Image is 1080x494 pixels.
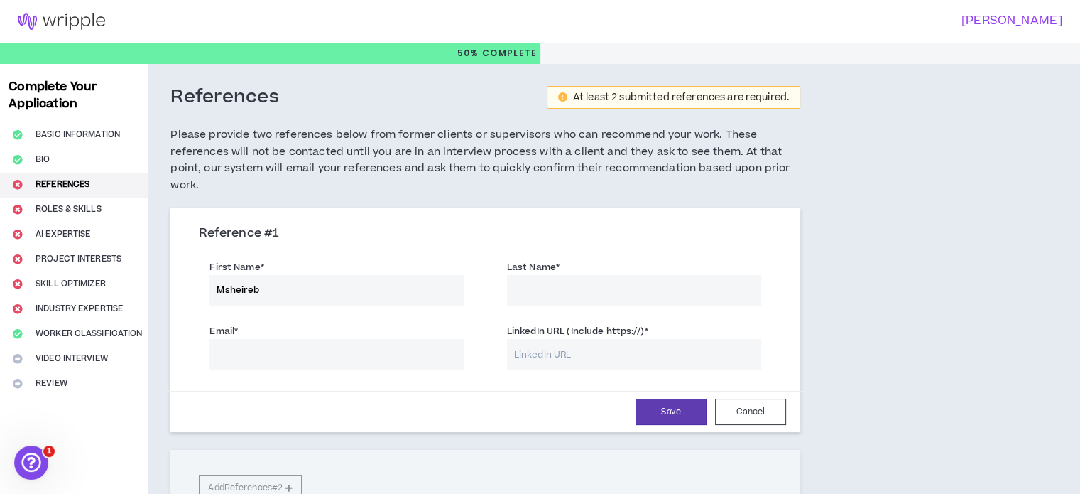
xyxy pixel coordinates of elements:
h1: Messages [105,6,182,30]
h3: Complete Your Application [3,78,145,112]
span: Messages [114,399,169,409]
button: Cancel [715,399,786,425]
div: [PERSON_NAME] [50,63,133,77]
button: Send us a message [65,320,219,348]
input: LinkedIn URL [507,339,761,370]
span: Home [33,399,62,409]
button: Help [190,363,284,420]
img: Profile image for Morgan [16,48,45,77]
p: 50% [457,43,538,64]
span: 1 [43,446,55,457]
span: Complete [479,47,538,60]
span: Hey there 👋 Welcome to Wripple 🙌 Take a look around! If you have any questions, just reply to thi... [50,49,767,60]
div: At least 2 submitted references are required. [573,92,789,102]
label: First Name [209,256,263,279]
h3: References [170,85,279,109]
iframe: Intercom live chat [14,446,48,480]
label: Last Name [507,256,560,279]
div: • [DATE] [136,63,175,77]
span: exclamation-circle [558,92,567,102]
label: Email [209,320,238,343]
button: Messages [94,363,189,420]
h3: [PERSON_NAME] [531,14,1062,28]
label: LinkedIn URL (Include https://) [507,320,648,343]
button: Save [636,399,707,425]
span: Help [225,399,248,409]
h3: Reference # 1 [199,226,772,242]
h5: Please provide two references below from former clients or supervisors who can recommend your wor... [170,127,800,194]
